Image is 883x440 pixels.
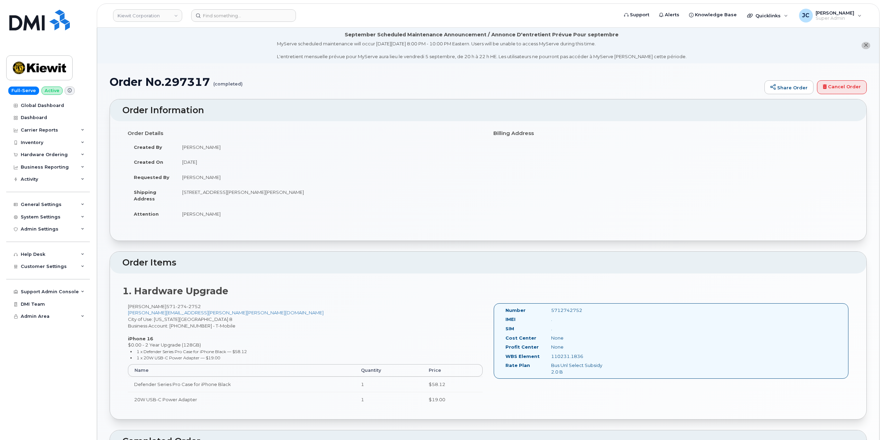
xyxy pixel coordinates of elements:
[128,364,355,377] th: Name
[176,154,483,170] td: [DATE]
[505,316,515,323] label: IMEI
[134,174,169,180] strong: Requested By
[137,349,247,354] small: 1 x Defender Series Pro Case for iPhone Black — $58.12
[134,189,156,201] strong: Shipping Address
[862,42,870,49] button: close notification
[355,364,422,377] th: Quantity
[122,285,228,297] strong: 1. Hardware Upgrade
[176,206,483,222] td: [PERSON_NAME]
[176,304,187,309] span: 274
[122,303,488,413] div: [PERSON_NAME] City of Use: [US_STATE][GEOGRAPHIC_DATA] 8 Business Account: [PHONE_NUMBER] - T-Mob...
[355,377,422,392] td: 1
[493,131,849,136] h4: Billing Address
[505,353,540,360] label: WBS Element
[546,316,610,323] div: .
[128,310,324,315] a: [PERSON_NAME][EMAIL_ADDRESS][PERSON_NAME][PERSON_NAME][DOMAIN_NAME]
[505,307,526,314] label: Number
[422,364,483,377] th: Price
[187,304,201,309] span: 2752
[546,307,610,314] div: 5712742752
[422,377,483,392] td: $58.12
[176,185,483,206] td: [STREET_ADDRESS][PERSON_NAME][PERSON_NAME]
[137,355,220,360] small: 1 x 20W USB-C Power Adapter — $19.00
[546,362,610,375] div: Bus Unl Select Subsidy 2.0 B
[176,140,483,155] td: [PERSON_NAME]
[134,144,162,150] strong: Created By
[764,80,814,94] a: Share Order
[122,258,854,268] h2: Order Items
[546,353,610,360] div: 110231.1836
[505,325,514,332] label: SIM
[505,362,530,369] label: Rate Plan
[422,392,483,407] td: $19.00
[110,76,761,88] h1: Order No.297317
[128,336,153,341] strong: iPhone 16
[128,131,483,136] h4: Order Details
[134,159,163,165] strong: Created On
[546,335,610,341] div: None
[277,41,687,60] div: MyServe scheduled maintenance will occur [DATE][DATE] 8:00 PM - 10:00 PM Eastern. Users will be u...
[546,325,610,332] div: .
[128,392,355,407] td: 20W USB-C Power Adapter
[546,344,610,350] div: None
[134,211,159,217] strong: Attention
[122,106,854,115] h2: Order Information
[817,80,867,94] a: Cancel Order
[355,392,422,407] td: 1
[213,76,243,87] small: (completed)
[128,377,355,392] td: Defender Series Pro Case for iPhone Black
[505,344,539,350] label: Profit Center
[345,31,619,38] div: September Scheduled Maintenance Announcement / Annonce D'entretient Prévue Pour septembre
[166,304,201,309] span: 571
[505,335,536,341] label: Cost Center
[176,170,483,185] td: [PERSON_NAME]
